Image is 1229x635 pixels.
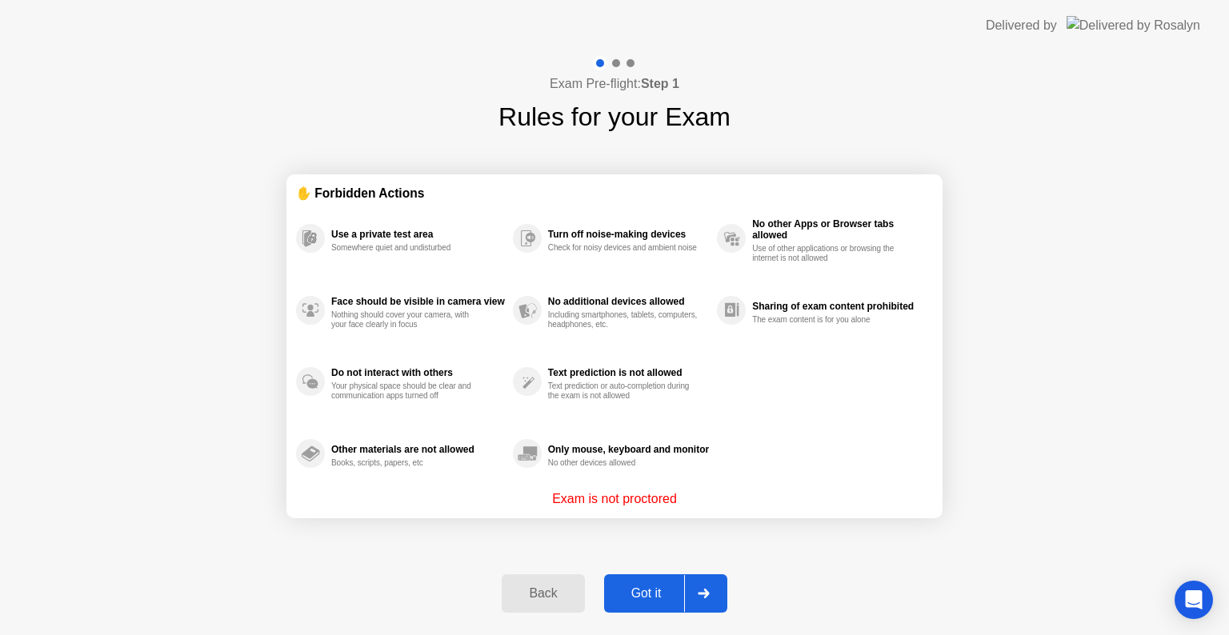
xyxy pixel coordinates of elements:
div: Books, scripts, papers, etc [331,458,482,468]
b: Step 1 [641,77,679,90]
h1: Rules for your Exam [498,98,731,136]
div: Only mouse, keyboard and monitor [548,444,709,455]
div: Text prediction or auto-completion during the exam is not allowed [548,381,699,401]
div: Turn off noise-making devices [548,229,709,240]
div: No other Apps or Browser tabs allowed [752,218,925,241]
img: Delivered by Rosalyn [1067,16,1200,34]
div: ✋ Forbidden Actions [296,184,933,202]
div: Check for noisy devices and ambient noise [548,243,699,253]
div: The exam content is for you alone [752,315,903,325]
div: Back [506,586,579,601]
div: Nothing should cover your camera, with your face clearly in focus [331,310,482,329]
div: Got it [609,586,684,601]
div: Sharing of exam content prohibited [752,301,925,312]
div: Other materials are not allowed [331,444,505,455]
div: No additional devices allowed [548,296,709,307]
div: Face should be visible in camera view [331,296,505,307]
div: No other devices allowed [548,458,699,468]
div: Including smartphones, tablets, computers, headphones, etc. [548,310,699,329]
h4: Exam Pre-flight: [550,74,679,94]
p: Exam is not proctored [552,489,677,509]
div: Use of other applications or browsing the internet is not allowed [752,244,903,263]
button: Back [502,574,584,613]
button: Got it [604,574,727,613]
div: Your physical space should be clear and communication apps turned off [331,381,482,401]
div: Use a private test area [331,229,505,240]
div: Text prediction is not allowed [548,367,709,378]
div: Delivered by [986,16,1057,35]
div: Open Intercom Messenger [1175,581,1213,619]
div: Somewhere quiet and undisturbed [331,243,482,253]
div: Do not interact with others [331,367,505,378]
